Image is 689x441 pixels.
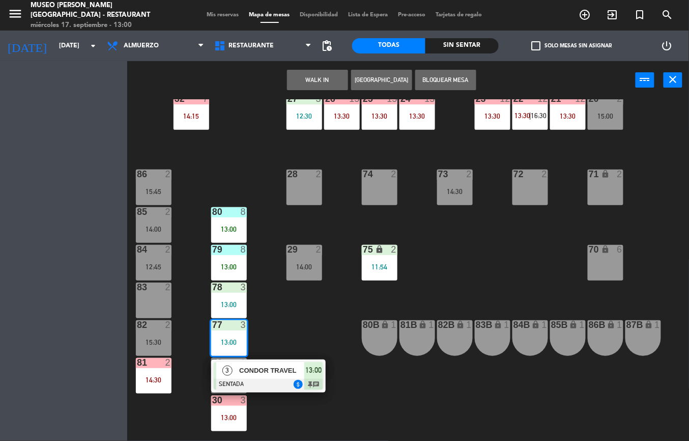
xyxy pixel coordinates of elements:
[387,94,397,103] div: 15
[222,366,233,376] span: 3
[136,339,171,346] div: 15:30
[467,320,473,329] div: 1
[136,376,171,383] div: 14:30
[607,320,615,329] i: lock
[636,72,654,88] button: power_input
[400,94,401,103] div: 24
[513,94,514,103] div: 22
[241,358,247,367] div: 3
[31,20,165,31] div: miércoles 17. septiembre - 13:00
[165,320,171,329] div: 2
[174,113,209,120] div: 14:15
[551,320,552,329] div: 85B
[513,170,514,179] div: 72
[655,320,661,329] div: 1
[467,170,473,179] div: 2
[212,207,213,216] div: 80
[287,70,348,90] button: WALK IN
[202,12,244,18] span: Mis reservas
[456,320,465,329] i: lock
[475,113,510,120] div: 13:30
[321,40,333,52] span: pending_actions
[228,42,274,49] span: Restaurante
[617,320,623,329] div: 1
[569,320,578,329] i: lock
[626,320,627,329] div: 87B
[165,170,171,179] div: 2
[212,396,213,405] div: 30
[438,320,439,329] div: 82B
[212,283,213,292] div: 78
[241,396,247,405] div: 3
[165,207,171,216] div: 2
[362,263,397,270] div: 11:54
[8,6,23,25] button: menu
[431,12,487,18] span: Tarjetas de regalo
[579,9,591,21] i: add_circle_outline
[588,113,623,120] div: 15:00
[286,263,322,270] div: 14:00
[639,73,651,86] i: power_input
[542,320,548,329] div: 1
[212,320,213,329] div: 77
[500,94,510,103] div: 12
[514,112,530,120] span: 13:30
[429,320,435,329] div: 1
[212,245,213,254] div: 79
[393,12,431,18] span: Pre-acceso
[31,1,165,20] div: Museo [PERSON_NAME][GEOGRAPHIC_DATA] - Restaurant
[513,320,514,329] div: 84B
[542,170,548,179] div: 2
[661,40,673,52] i: power_settings_new
[239,365,304,376] span: CONDOR TRAVEL
[391,320,397,329] div: 1
[286,113,322,120] div: 12:30
[634,9,646,21] i: turned_in_not
[662,9,674,21] i: search
[241,245,247,254] div: 8
[211,339,247,346] div: 13:00
[664,72,682,88] button: close
[375,245,384,254] i: lock
[362,113,397,120] div: 13:30
[165,283,171,292] div: 2
[617,170,623,179] div: 2
[352,38,425,53] div: Todas
[306,364,322,376] span: 13:00
[324,113,360,120] div: 13:30
[644,320,653,329] i: lock
[316,94,322,103] div: 3
[531,112,547,120] span: 16:30
[391,245,397,254] div: 2
[211,263,247,270] div: 13:00
[667,73,679,86] i: close
[617,245,623,254] div: 6
[538,94,548,103] div: 12
[504,320,510,329] div: 1
[212,358,213,367] div: 76
[415,70,476,90] button: Bloquear Mesa
[124,42,159,49] span: Almuerzo
[8,6,23,21] i: menu
[350,94,360,103] div: 15
[87,40,99,52] i: arrow_drop_down
[494,320,502,329] i: lock
[425,38,499,53] div: Sin sentar
[399,113,435,120] div: 13:30
[241,283,247,292] div: 3
[241,320,247,329] div: 3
